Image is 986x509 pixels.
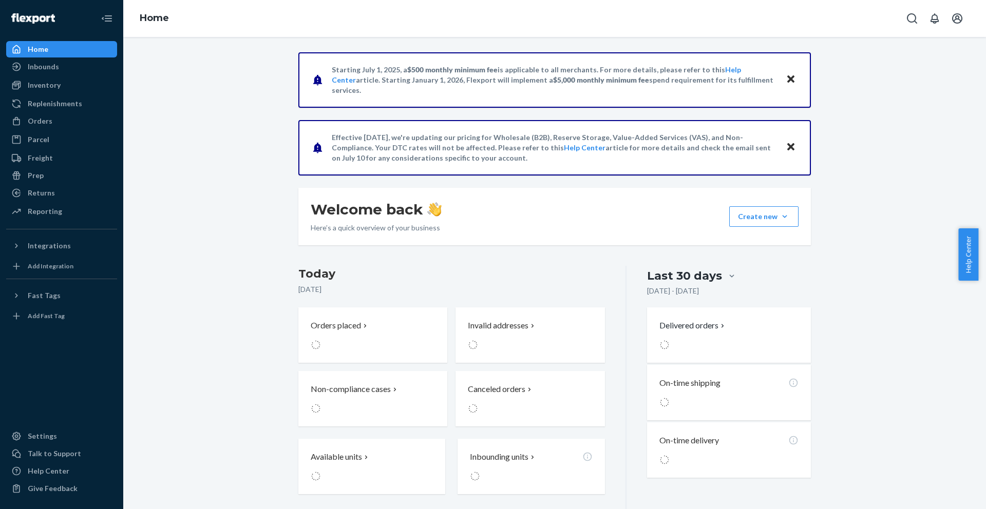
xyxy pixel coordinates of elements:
[28,134,49,145] div: Parcel
[298,266,605,282] h3: Today
[427,202,442,217] img: hand-wave emoji
[28,62,59,72] div: Inbounds
[311,451,362,463] p: Available units
[468,383,525,395] p: Canceled orders
[6,113,117,129] a: Orders
[659,320,727,331] button: Delivered orders
[6,238,117,254] button: Integrations
[6,41,117,57] a: Home
[28,448,81,459] div: Talk to Support
[311,320,361,331] p: Orders placed
[28,262,73,270] div: Add Integration
[28,290,61,301] div: Fast Tags
[6,287,117,304] button: Fast Tags
[332,132,776,163] p: Effective [DATE], we're updating our pricing for Wholesale (B2B), Reserve Storage, Value-Added Se...
[28,116,52,126] div: Orders
[784,72,798,87] button: Close
[456,307,604,363] button: Invalid addresses
[6,58,117,75] a: Inbounds
[6,308,117,324] a: Add Fast Tag
[468,320,528,331] p: Invalid addresses
[131,4,177,33] ol: breadcrumbs
[902,8,922,29] button: Open Search Box
[6,463,117,479] a: Help Center
[647,268,722,284] div: Last 30 days
[298,439,445,494] button: Available units
[947,8,968,29] button: Open account menu
[332,65,776,95] p: Starting July 1, 2025, a is applicable to all merchants. For more details, please refer to this a...
[6,480,117,497] button: Give Feedback
[28,311,65,320] div: Add Fast Tag
[6,445,117,462] button: Talk to Support
[28,44,48,54] div: Home
[6,150,117,166] a: Freight
[6,131,117,148] a: Parcel
[28,241,71,251] div: Integrations
[647,286,699,296] p: [DATE] - [DATE]
[298,284,605,295] p: [DATE]
[456,371,604,426] button: Canceled orders
[6,428,117,444] a: Settings
[6,77,117,93] a: Inventory
[553,75,649,84] span: $5,000 monthly minimum fee
[28,483,78,494] div: Give Feedback
[28,170,44,181] div: Prep
[564,143,605,152] a: Help Center
[407,65,498,74] span: $500 monthly minimum fee
[97,8,117,29] button: Close Navigation
[784,140,798,155] button: Close
[311,223,442,233] p: Here’s a quick overview of your business
[729,206,799,227] button: Create new
[28,80,61,90] div: Inventory
[659,377,720,389] p: On-time shipping
[28,99,82,109] div: Replenishments
[28,431,57,441] div: Settings
[6,203,117,220] a: Reporting
[958,228,978,281] button: Help Center
[140,12,169,24] a: Home
[298,307,447,363] button: Orders placed
[11,13,55,24] img: Flexport logo
[311,383,391,395] p: Non-compliance cases
[458,439,604,494] button: Inbounding units
[6,258,117,275] a: Add Integration
[311,200,442,219] h1: Welcome back
[6,185,117,201] a: Returns
[28,188,55,198] div: Returns
[298,371,447,426] button: Non-compliance cases
[28,466,69,476] div: Help Center
[924,8,945,29] button: Open notifications
[659,435,719,446] p: On-time delivery
[28,153,53,163] div: Freight
[470,451,528,463] p: Inbounding units
[6,167,117,184] a: Prep
[6,95,117,112] a: Replenishments
[28,206,62,217] div: Reporting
